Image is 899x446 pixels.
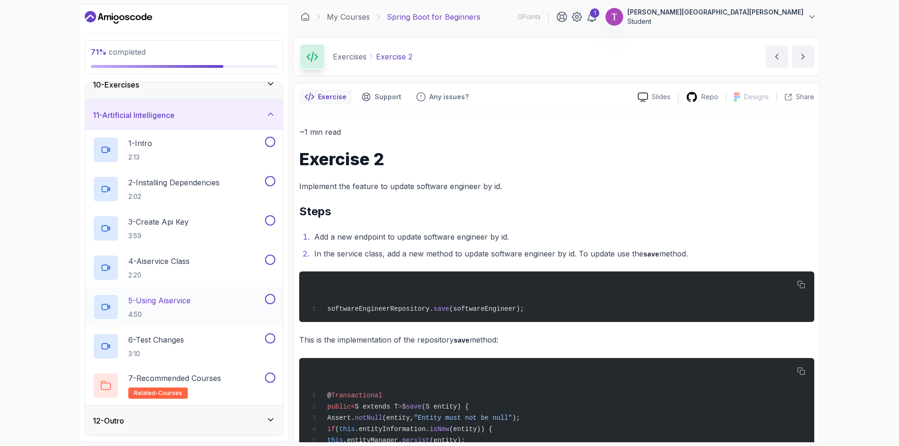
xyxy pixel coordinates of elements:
[429,437,465,444] span: (entity);
[311,230,814,243] li: Add a new endpoint to update software engineer by id.
[93,137,275,163] button: 1-Intro2:13
[85,70,283,100] button: 10-Exercises
[343,437,402,444] span: .entityManager.
[627,17,803,26] p: Student
[128,295,191,306] p: 5 - Using Aiservice
[586,11,597,22] a: 1
[429,92,469,102] p: Any issues?
[128,349,184,358] p: 3:10
[327,437,343,444] span: this
[299,89,352,104] button: notes button
[406,403,422,410] span: save
[411,89,474,104] button: Feedback button
[311,247,814,261] li: In the service class, add a new method to update software engineer by id. To update use the method.
[327,305,434,313] span: softwareEngineerRepository.
[93,333,275,359] button: 6-Test Changes3:10
[128,334,184,345] p: 6 - Test Changes
[518,12,541,22] p: 0 Points
[128,271,190,280] p: 2:20
[128,373,221,384] p: 7 - Recommended Courses
[402,437,430,444] span: persist
[605,7,817,26] button: user profile image[PERSON_NAME][GEOGRAPHIC_DATA][PERSON_NAME]Student
[792,45,814,68] button: next content
[627,7,803,17] p: [PERSON_NAME][GEOGRAPHIC_DATA][PERSON_NAME]
[128,138,152,149] p: 1 - Intro
[796,92,814,102] p: Share
[327,11,370,22] a: My Courses
[299,333,814,347] p: This is the implementation of the repository method:
[318,92,346,102] p: Exercise
[512,414,520,422] span: );
[356,89,407,104] button: Support button
[93,255,275,281] button: 4-Aiservice Class2:20
[590,8,599,18] div: 1
[85,406,283,436] button: 12-Outro
[93,415,124,426] h3: 12 - Outro
[331,392,382,399] span: Transactional
[128,310,191,319] p: 4:50
[299,180,814,193] p: Implement the feature to update software engineer by id.
[327,414,355,422] span: Assert.
[678,91,726,103] a: Repo
[93,176,275,202] button: 2-Installing Dependencies2:02
[383,414,414,422] span: (entity,
[128,192,220,201] p: 2:02
[398,403,402,410] span: >
[299,125,814,139] p: ~1 min read
[429,425,449,433] span: isNew
[85,10,152,25] a: Dashboard
[339,425,355,433] span: this
[91,47,107,57] span: 71 %
[766,45,788,68] button: previous content
[335,425,339,433] span: (
[449,305,524,313] span: (softwareEngineer);
[422,403,469,410] span: (S entity) {
[701,92,718,102] p: Repo
[454,337,470,344] code: save
[402,403,406,410] span: S
[93,215,275,241] button: 3-Create Api Key3:59
[327,403,351,410] span: public
[93,79,139,90] h3: 10 - Exercises
[605,8,623,26] img: user profile image
[355,425,430,433] span: .entityInformation.
[630,92,678,102] a: Slides
[376,51,413,62] p: Exercise 2
[128,153,152,162] p: 2:13
[299,204,814,219] h2: Steps
[414,414,512,422] span: "Entity must not be null"
[375,92,401,102] p: Support
[333,51,367,62] p: Exercises
[327,392,331,399] span: @
[93,373,275,399] button: 7-Recommended Coursesrelated-courses
[744,92,769,102] p: Designs
[434,305,449,313] span: save
[128,216,189,227] p: 3 - Create Api Key
[128,256,190,267] p: 4 - Aiservice Class
[299,150,814,168] h1: Exercise 2
[387,11,480,22] p: Spring Boot for Beginners
[93,110,175,121] h3: 11 - Artificial Intelligence
[355,414,383,422] span: notNull
[301,12,310,22] a: Dashboard
[351,403,354,410] span: <
[449,425,492,433] span: (entity)) {
[776,92,814,102] button: Share
[134,389,182,397] span: related-courses
[85,100,283,130] button: 11-Artificial Intelligence
[128,177,220,188] p: 2 - Installing Dependencies
[327,425,335,433] span: if
[93,294,275,320] button: 5-Using Aiservice4:50
[652,92,671,102] p: Slides
[355,403,398,410] span: S extends T
[643,251,659,258] code: save
[128,231,189,241] p: 3:59
[91,47,146,57] span: completed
